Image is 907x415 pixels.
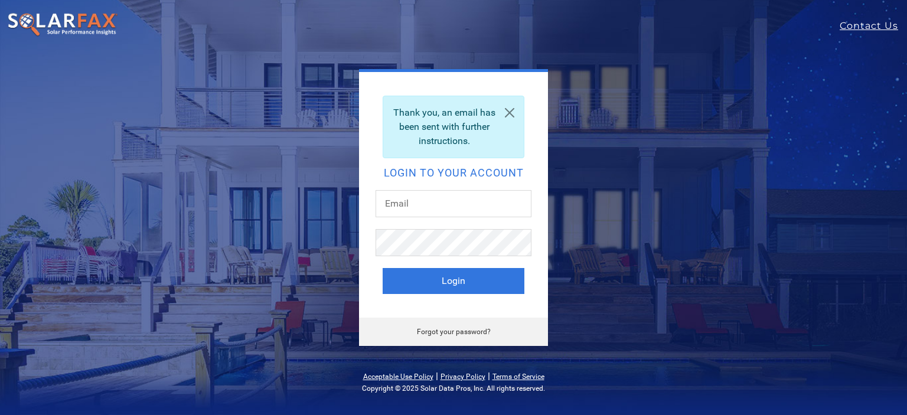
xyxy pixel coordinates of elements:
[840,19,907,33] a: Contact Us
[436,370,438,381] span: |
[441,372,485,381] a: Privacy Policy
[492,372,544,381] a: Terms of Service
[7,12,118,37] img: SolarFax
[383,168,524,178] h2: Login to your account
[488,370,490,381] span: |
[383,96,524,158] div: Thank you, an email has been sent with further instructions.
[383,268,524,294] button: Login
[376,190,531,217] input: Email
[495,96,524,129] a: Close
[417,328,491,336] a: Forgot your password?
[363,372,433,381] a: Acceptable Use Policy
